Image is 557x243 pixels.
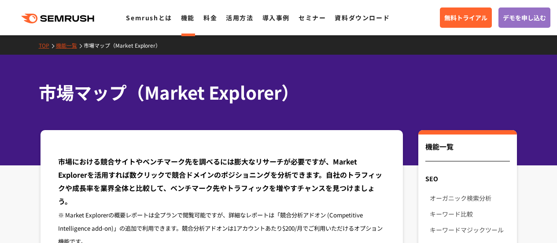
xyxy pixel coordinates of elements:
a: デモを申し込む [498,7,550,28]
a: キーワードマジックツール [430,222,509,238]
span: 無料トライアル [444,13,487,22]
span: デモを申し込む [503,13,546,22]
a: 料金 [203,13,217,22]
a: TOP [39,41,56,49]
h1: 市場マップ（Market Explorer） [39,79,510,105]
a: Semrushとは [126,13,172,22]
a: 活用方法 [226,13,253,22]
a: オーガニック検索分析 [430,190,509,206]
a: 資料ダウンロード [335,13,390,22]
a: 市場マップ（Market Explorer） [84,41,167,49]
div: SEO [418,171,516,187]
div: 機能一覧 [425,141,509,161]
a: 機能一覧 [56,41,84,49]
a: 導入事例 [262,13,290,22]
a: セミナー [299,13,326,22]
a: キーワード比較 [430,206,509,222]
a: 機能 [181,13,195,22]
a: 無料トライアル [440,7,492,28]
